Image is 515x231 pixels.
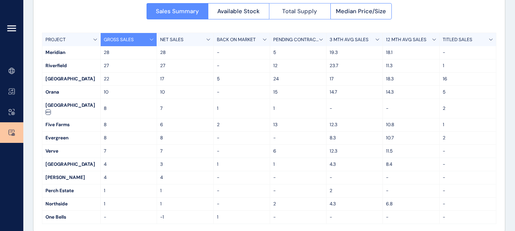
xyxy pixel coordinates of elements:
span: Available Stock [217,7,260,15]
div: Orana [42,86,100,99]
p: 4.3 [330,161,379,168]
p: 1 [160,201,210,207]
p: PENDING CONTRACTS [273,36,319,43]
p: 27 [160,63,210,69]
p: 1 [217,161,267,168]
p: 11.3 [386,63,436,69]
p: 10.8 [386,122,436,128]
p: - [330,174,379,181]
p: 8 [160,135,210,141]
p: 13 [273,122,323,128]
p: 10 [160,89,210,96]
p: 10 [104,89,154,96]
p: 8.3 [330,135,379,141]
p: - [273,214,323,221]
p: 4.3 [330,201,379,207]
p: 2 [273,201,323,207]
p: - [386,214,436,221]
p: 5 [443,89,493,96]
p: 8 [104,135,154,141]
span: Sales Summary [156,7,199,15]
p: - [330,214,379,221]
p: - [386,105,436,112]
p: 2 [443,105,493,112]
p: - [217,174,267,181]
p: 23.7 [330,63,379,69]
p: - [217,89,267,96]
p: 5 [217,76,267,82]
p: - [217,201,267,207]
p: 19.3 [330,49,379,56]
p: 7 [160,148,210,155]
p: 11.5 [386,148,436,155]
button: Available Stock [208,3,269,19]
p: - [104,214,154,221]
p: 14.7 [330,89,379,96]
p: NET SALES [160,36,183,43]
p: 7 [160,105,210,112]
p: - [217,188,267,194]
p: 1 [273,105,323,112]
p: - [443,214,493,221]
p: 4 [160,174,210,181]
p: 2 [217,122,267,128]
p: GROSS SALES [104,36,134,43]
p: 14.3 [386,89,436,96]
p: 22 [104,76,154,82]
p: 8 [104,105,154,112]
p: 1 [104,201,154,207]
p: - [273,188,323,194]
p: 12.3 [330,122,379,128]
p: 6 [273,148,323,155]
p: 1 [443,63,493,69]
p: PROJECT [45,36,66,43]
div: Meridian [42,46,100,59]
div: One Bells [42,211,100,224]
p: 7 [104,148,154,155]
p: 1 [160,188,210,194]
p: - [217,63,267,69]
p: 17 [330,76,379,82]
button: Total Supply [269,3,330,19]
p: 1 [104,188,154,194]
p: 8 [104,122,154,128]
p: 1 [217,105,267,112]
span: Median Price/Size [336,7,386,15]
p: 12 MTH AVG SALES [386,36,426,43]
p: 4 [104,161,154,168]
p: 28 [104,49,154,56]
p: 17 [160,76,210,82]
div: Evergreen [42,132,100,144]
p: 27 [104,63,154,69]
div: [GEOGRAPHIC_DATA] [42,99,100,118]
p: - [386,174,436,181]
p: 10.7 [386,135,436,141]
div: Verve [42,145,100,158]
p: 24 [273,76,323,82]
p: - [217,49,267,56]
p: 12.3 [330,148,379,155]
p: 6.8 [386,201,436,207]
p: - [273,135,323,141]
div: [GEOGRAPHIC_DATA] [42,73,100,85]
p: 18.3 [386,76,436,82]
p: - [273,174,323,181]
p: -1 [160,214,210,221]
div: Perch Estate [42,184,100,197]
div: Five Farms [42,118,100,131]
div: Riverfield [42,59,100,72]
p: - [443,161,493,168]
p: - [386,188,436,194]
div: [PERSON_NAME] [42,171,100,184]
p: 1 [273,161,323,168]
button: Median Price/Size [330,3,392,19]
p: 6 [160,122,210,128]
p: 1 [217,214,267,221]
p: 3 [160,161,210,168]
span: Total Supply [282,7,317,15]
p: 4 [104,174,154,181]
p: TITLED SALES [443,36,472,43]
p: - [443,174,493,181]
p: - [443,148,493,155]
button: Sales Summary [147,3,208,19]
